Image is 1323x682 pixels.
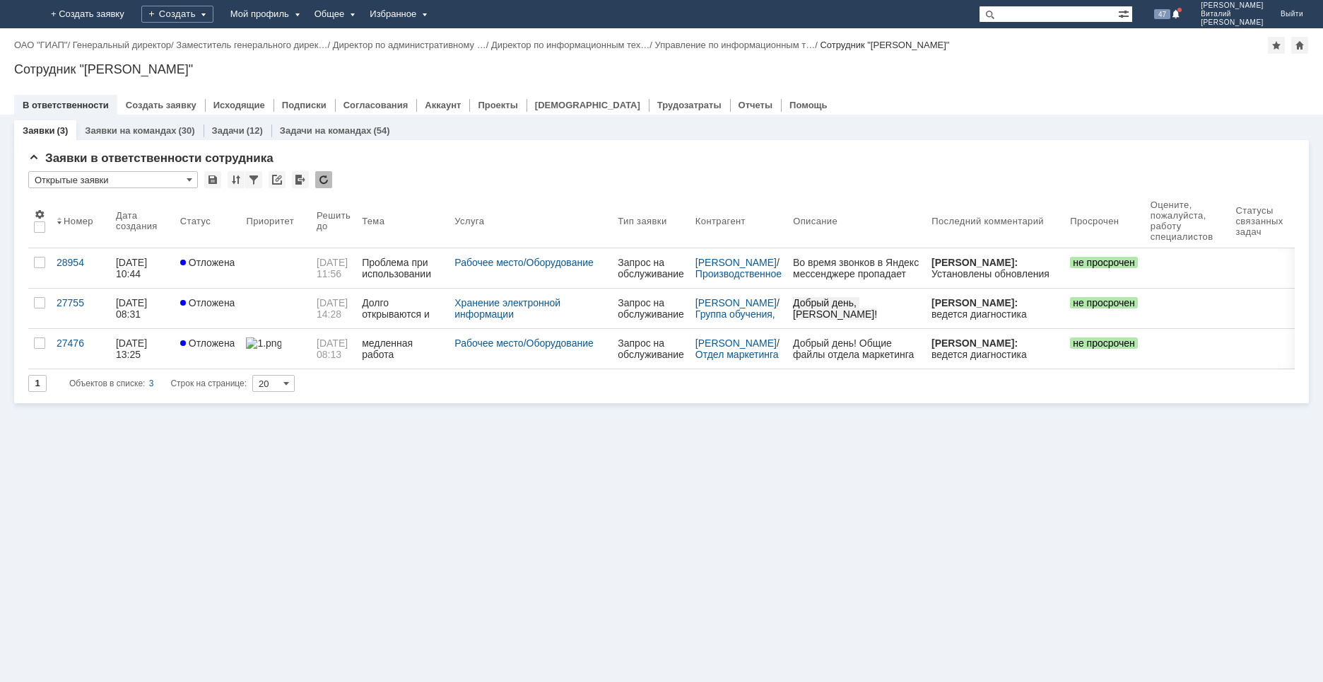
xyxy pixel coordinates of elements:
span: [PERSON_NAME] [1201,18,1264,27]
div: [DATE] 08:31 [116,297,150,320]
div: Сортировка... [228,171,245,188]
th: Услуга [449,194,612,248]
a: Запрос на обслуживание [612,329,690,369]
a: медленная работа [356,329,449,369]
div: / [655,40,821,50]
a: [DATE] 11:56 [311,248,356,288]
div: / [176,40,332,50]
a: [DEMOGRAPHIC_DATA] [535,100,640,110]
a: Хранение электронной информации [454,297,563,320]
span: Отложена [180,257,235,268]
a: не просрочен [1064,289,1145,328]
a: не просрочен [1064,248,1145,288]
a: 27755 [51,289,110,328]
div: медленная работа [362,337,443,360]
div: Запрос на обслуживание [618,257,684,279]
a: 28954 [51,248,110,288]
i: Строк на странице: [69,375,247,392]
a: Группа обучения, оценки и развития персонала [695,308,783,342]
div: Приоритет [246,216,294,226]
a: 3.png [240,289,311,328]
div: Экспорт списка [292,171,309,188]
div: / [14,40,73,50]
th: Тип заявки [612,194,690,248]
span: Объектов в списке: [69,378,145,388]
a: Подписки [282,100,327,110]
span: [DATE] 11:56 [317,257,351,279]
a: [DATE] 13:25 [110,329,175,369]
a: Проблема при использовании гарнитуры на компьютере [PERSON_NAME] [356,248,449,288]
span: [PERSON_NAME] [1201,1,1264,10]
span: Виталий [1201,10,1264,18]
a: 3.png [240,248,311,288]
div: Контрагент [695,216,746,226]
a: 27476 [51,329,110,369]
a: Отдел маркетинга [695,349,779,360]
div: Статусы связанных задач [1235,205,1283,237]
div: Запрос на обслуживание [618,337,684,360]
a: Заявки [23,125,54,136]
a: Производственное управление [695,268,784,291]
span: Отложена [180,297,235,308]
div: 28954 [57,257,105,268]
a: ОАО "ГИАП" [14,40,67,50]
span: Расширенный поиск [1118,6,1132,20]
div: Проблема при использовании гарнитуры на компьютере [PERSON_NAME] [362,257,443,279]
div: [DATE] 13:25 [116,337,150,360]
div: Долго открываются и сохраняются файлы в сетевой папке [362,297,443,320]
div: Услуга [454,216,486,226]
a: Отчеты [739,100,773,110]
div: Тип заявки [618,216,666,226]
div: Сотрудник "[PERSON_NAME]" [820,40,949,50]
img: 3.png [246,297,281,308]
span: Настройки [34,209,45,220]
a: Задачи на командах [280,125,372,136]
div: Сотрудник "[PERSON_NAME]" [14,62,1309,76]
a: Помощь [789,100,827,110]
a: Исходящие [213,100,265,110]
span: [DATE] 08:13 [317,337,351,360]
div: Последний комментарий [931,216,1044,226]
div: Oцените, пожалуйста, работу специалистов [1151,200,1213,242]
a: Аккаунт [425,100,461,110]
div: (3) [57,125,68,136]
div: Просрочен [1070,216,1119,226]
a: Заявки на командах [85,125,176,136]
a: Директор по административному … [333,40,486,50]
div: / [695,297,782,320]
div: / [73,40,177,50]
a: В ответственности [23,100,109,110]
a: [DATE] 08:13 [311,329,356,369]
a: Отложена [175,289,241,328]
div: [DATE] 10:44 [116,257,150,279]
th: Номер [51,194,110,248]
th: Статус [175,194,241,248]
div: Добавить в избранное [1268,37,1285,54]
div: 3 [149,375,154,392]
a: Долго открываются и сохраняются файлы в сетевой папке [356,289,449,328]
a: Отложена [175,248,241,288]
div: / [491,40,655,50]
a: не просрочен [1064,329,1145,369]
th: Тема [356,194,449,248]
div: (12) [247,125,263,136]
div: Сохранить вид [204,171,221,188]
a: Директор по информационным тех… [491,40,649,50]
img: 1.png [246,337,281,349]
span: Отложена [180,337,235,349]
th: Контрагент [690,194,787,248]
a: Запрос на обслуживание [612,248,690,288]
div: Создать [141,6,213,23]
div: 27476 [57,337,105,349]
a: [PERSON_NAME] [695,257,777,268]
div: (54) [374,125,390,136]
a: Согласования [343,100,408,110]
div: Фильтрация... [245,171,262,188]
th: Дата создания [110,194,175,248]
a: Заместитель генерального дирек… [176,40,327,50]
div: Решить до [317,210,351,231]
a: [DATE] 14:28 [311,289,356,328]
a: Генеральный директор [73,40,171,50]
span: 47 [1154,9,1170,19]
div: Тема [362,216,384,226]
